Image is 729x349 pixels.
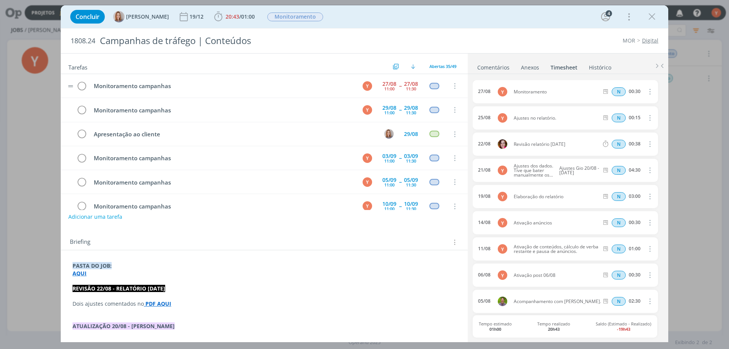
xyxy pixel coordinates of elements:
a: MOR [623,37,635,44]
div: Y [498,113,507,123]
button: Concluir [70,10,105,24]
span: N [612,297,626,306]
div: Horas normais [612,140,626,148]
div: Campanhas de tráfego | Conteúdos [97,32,410,50]
button: Y [361,176,373,188]
a: AQUI [73,270,87,277]
button: A[PERSON_NAME] [113,11,169,22]
div: 02:30 [629,298,641,304]
div: 29/08 [404,131,418,137]
div: 11:30 [406,159,416,163]
div: 21/08 [478,167,491,173]
img: A [384,129,394,139]
button: Monitoramento [267,12,323,22]
span: Monitoramento [267,13,323,21]
div: Horas normais [612,192,626,201]
div: 14/08 [478,220,491,225]
div: Horas normais [612,166,626,175]
span: N [612,87,626,96]
div: 27/08 [478,89,491,94]
div: 00:30 [629,272,641,278]
div: Monitoramento campanhas [90,153,355,163]
div: 06/08 [478,272,491,278]
span: 1808.24 [71,37,95,45]
a: PDF AQUI [144,300,171,307]
span: N [612,218,626,227]
span: Tempo realizado [537,321,570,331]
div: Y [498,166,507,175]
div: 05/09 [382,177,396,183]
div: Horas normais [612,87,626,96]
span: Saldo (Estimado - Realizado) [596,321,651,331]
div: Horas normais [612,297,626,306]
div: 11:00 [384,159,394,163]
span: Acompanhamento com [PERSON_NAME]. [511,299,601,304]
span: Tarefas [68,62,87,71]
div: Y [363,201,372,211]
div: 19/12 [189,14,205,19]
b: 20h43 [548,326,560,332]
span: N [612,245,626,253]
span: Monitoramento [511,90,601,94]
div: 00:30 [629,89,641,94]
div: Y [498,192,507,201]
span: Ajustes dos dados. Tive que bater manualmente os dados orgânicos com os do Meta e acabei levando ... [511,164,556,177]
button: Y [361,104,373,115]
span: / [239,13,241,20]
button: Y [361,201,373,212]
span: -- [399,204,401,209]
img: A [113,11,125,22]
span: Abertas 35/49 [429,63,456,69]
button: Y [361,80,373,92]
div: Y [498,218,507,227]
span: Ajustes Gio 20/08 - [DATE] [556,166,600,175]
b: -19h43 [617,326,630,332]
div: 29/08 [382,105,396,111]
div: Horas normais [612,114,626,122]
div: 03/09 [382,153,396,159]
strong: PASTA DO JOB: [73,262,112,269]
a: Histórico [589,60,612,71]
span: -- [399,155,401,161]
span: Tempo estimado [479,321,512,331]
div: 11:00 [384,183,394,187]
p: Dois ajustes comentados no [73,300,456,308]
strong: PDF AQUI [145,300,171,307]
button: 4 [600,11,612,23]
span: Revisão relatório [DATE] [511,142,601,147]
strong: REVISÃO 22/08 - RELATÓRIO [DATE] [73,285,165,292]
div: Anexos [521,64,539,71]
div: 11:00 [384,87,394,91]
div: Monitoramento campanhas [90,202,355,211]
div: 11/08 [478,246,491,251]
div: 4 [606,10,612,17]
span: -- [399,179,401,185]
span: N [612,114,626,122]
div: Y [363,177,372,187]
span: N [612,271,626,280]
span: N [612,140,626,148]
span: Briefing [70,237,90,247]
span: 20:43 [226,13,239,20]
div: 19/08 [478,194,491,199]
button: A [383,128,394,140]
img: drag-icon.svg [68,85,73,87]
div: Y [363,153,372,163]
div: Apresentação ao cliente [90,129,377,139]
div: Y [498,270,507,280]
img: B [498,139,507,149]
button: 20:43/01:00 [212,11,257,23]
div: 11:00 [384,111,394,115]
span: Concluir [76,14,99,20]
span: N [612,192,626,201]
div: 11:30 [406,111,416,115]
span: Ajustes no relatório. [511,116,601,120]
div: 22/08 [478,141,491,147]
button: Y [361,152,373,164]
div: Horas normais [612,218,626,227]
div: 03/09 [404,153,418,159]
span: N [612,166,626,175]
b: 01h00 [489,326,501,332]
div: 10/09 [382,201,396,207]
